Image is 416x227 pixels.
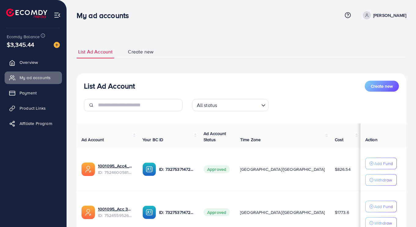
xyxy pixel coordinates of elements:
[7,34,40,40] span: Ecomdy Balance
[128,48,154,55] span: Create new
[5,56,62,68] a: Overview
[20,120,52,126] span: Affiliate Program
[5,117,62,130] a: Affiliate Program
[204,130,226,143] span: Ad Account Status
[240,209,325,215] span: [GEOGRAPHIC_DATA]/[GEOGRAPHIC_DATA]
[81,137,104,143] span: Ad Account
[78,48,113,55] span: List Ad Account
[365,137,378,143] span: Action
[360,11,406,19] a: [PERSON_NAME]
[143,163,156,176] img: ic-ba-acc.ded83a64.svg
[84,82,135,90] h3: List Ad Account
[335,209,349,215] span: $1773.6
[204,165,230,173] span: Approved
[143,137,164,143] span: Your BC ID
[219,100,259,110] input: Search for option
[335,166,351,172] span: $826.54
[374,160,393,167] p: Add Fund
[196,101,219,110] span: All status
[6,9,47,18] img: logo
[20,90,37,96] span: Payment
[98,212,133,218] span: ID: 7524559526306070535
[81,206,95,219] img: ic-ads-acc.e4c84228.svg
[204,208,230,216] span: Approved
[365,81,399,92] button: Create new
[240,166,325,172] span: [GEOGRAPHIC_DATA]/[GEOGRAPHIC_DATA]
[374,203,393,210] p: Add Fund
[371,83,393,89] span: Create new
[98,163,133,175] div: <span class='underline'>1001095_Acc4_1751957612300</span></br>7524600581361696769
[159,209,194,216] p: ID: 7327537147282571265
[143,206,156,219] img: ic-ba-acc.ded83a64.svg
[54,12,61,19] img: menu
[365,174,397,186] button: Withdraw
[20,105,46,111] span: Product Links
[98,206,133,218] div: <span class='underline'>1001095_Acc 3_1751948238983</span></br>7524559526306070535
[20,59,38,65] span: Overview
[365,158,397,169] button: Add Fund
[159,166,194,173] p: ID: 7327537147282571265
[7,40,34,49] span: $3,345.44
[374,219,392,227] p: Withdraw
[192,99,269,111] div: Search for option
[98,169,133,175] span: ID: 7524600581361696769
[77,11,134,20] h3: My ad accounts
[98,163,133,169] a: 1001095_Acc4_1751957612300
[374,176,392,184] p: Withdraw
[240,137,261,143] span: Time Zone
[373,12,406,19] p: [PERSON_NAME]
[5,102,62,114] a: Product Links
[20,75,51,81] span: My ad accounts
[365,201,397,212] button: Add Fund
[335,137,344,143] span: Cost
[5,87,62,99] a: Payment
[81,163,95,176] img: ic-ads-acc.e4c84228.svg
[5,71,62,84] a: My ad accounts
[98,206,133,212] a: 1001095_Acc 3_1751948238983
[54,42,60,48] img: image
